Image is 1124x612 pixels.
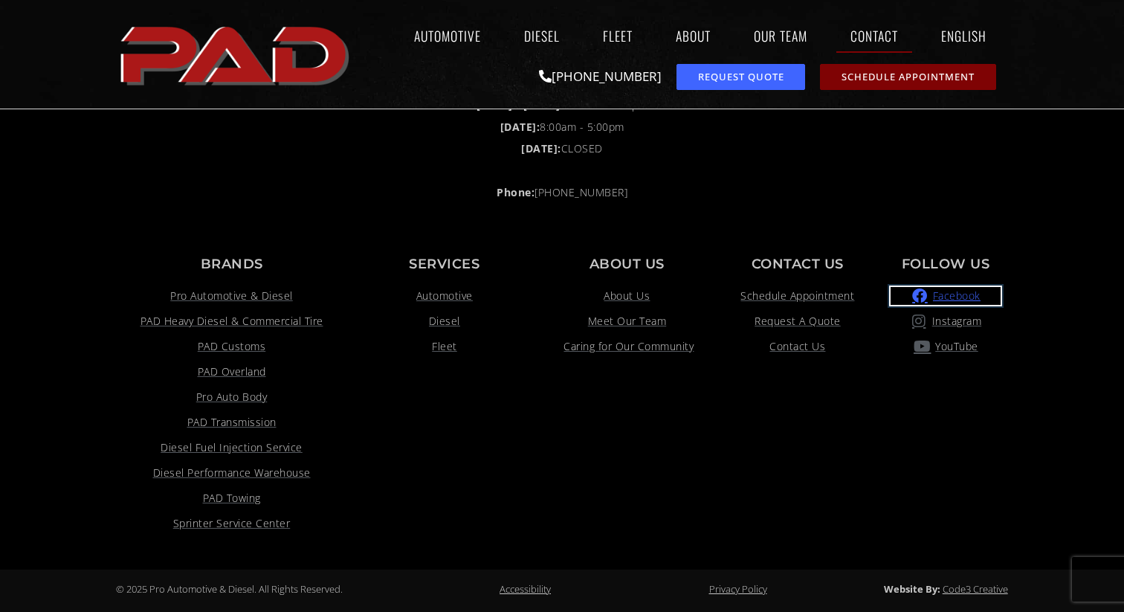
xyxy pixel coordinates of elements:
[842,72,975,82] span: Schedule Appointment
[588,312,667,330] span: Meet Our Team
[400,19,495,53] a: Automotive
[891,257,1001,271] p: Follow Us
[521,141,561,155] b: [DATE]:
[140,312,323,330] span: PAD Heavy Diesel & Commercial Tire
[720,338,876,355] a: Contact Us
[891,287,1001,305] a: pro automotive and diesel facebook page
[740,287,854,305] span: Schedule Appointment
[720,312,876,330] a: Request A Quote
[355,338,534,355] a: Fleet
[116,14,357,94] img: The image shows the word "PAD" in bold, red, uppercase letters with a slight shadow effect.
[123,287,340,305] a: Pro Automotive & Diesel
[927,19,1008,53] a: English
[943,582,1008,596] a: Code3 Creative
[928,312,982,330] span: Instagram
[891,338,1001,355] a: YouTube
[198,363,266,381] span: PAD Overland
[187,413,277,431] span: PAD Transmission
[357,19,1008,53] nav: Menu
[549,257,705,271] p: About Us
[500,582,551,596] a: Accessibility
[539,68,662,85] a: [PHONE_NUMBER]
[123,312,340,330] a: Visit link opens in a new tab
[720,287,876,305] a: Schedule Appointment
[123,338,340,355] a: PAD Customs
[549,312,705,330] a: Meet Our Team
[429,312,460,330] span: Diesel
[549,338,705,355] a: Caring for Our Community
[709,582,767,596] a: Privacy Policy
[755,312,841,330] span: Request A Quote
[123,464,340,482] a: Visit link opens in a new tab
[698,72,784,82] span: Request Quote
[123,388,340,406] a: Visit link opens in a new tab
[477,98,563,112] b: [DATE] - [DATE]:
[123,515,340,532] a: Visit link opens in a new tab
[196,388,268,406] span: Pro Auto Body
[604,287,650,305] span: About Us
[720,257,876,271] p: Contact us
[662,19,725,53] a: About
[521,140,603,158] span: CLOSED
[884,582,940,596] strong: Website By:
[589,19,647,53] a: Fleet
[931,338,978,355] span: YouTube
[203,489,261,507] span: PAD Towing
[173,515,291,532] span: Sprinter Service Center
[116,577,421,601] div: © 2025 Pro Automotive & Diesel. All Rights Reserved.
[116,14,357,94] a: pro automotive and diesel home page
[123,257,340,271] p: Brands
[769,338,825,355] span: Contact Us
[355,312,534,330] a: Diesel
[560,338,694,355] span: Caring for Our Community
[820,64,996,90] a: schedule repair or service appointment
[500,118,624,136] span: 8:00am - 5:00pm
[510,19,574,53] a: Diesel
[170,287,293,305] span: Pro Automotive & Diesel
[153,464,311,482] span: Diesel Performance Warehouse
[123,413,340,431] a: PAD Transmission
[123,489,340,507] a: Visit link opens in a new tab
[497,184,627,202] span: [PHONE_NUMBER]
[123,363,340,381] a: Visit link opens in a new tab
[123,184,1001,202] a: Phone:[PHONE_NUMBER]
[740,19,821,53] a: Our Team
[198,338,266,355] span: PAD Customs
[123,439,340,457] a: Visit link opens in a new tab
[161,439,303,457] span: Diesel Fuel Injection Service
[416,287,473,305] span: Automotive
[432,338,457,355] span: Fleet
[676,64,805,90] a: request a service or repair quote
[355,287,534,305] a: Automotive
[497,185,534,199] strong: Phone:
[500,120,540,134] b: [DATE]:
[836,19,912,53] a: Contact
[929,287,981,305] span: Facebook
[891,312,1001,330] a: pro automotive and diesel instagram page
[549,287,705,305] a: About Us
[355,257,534,271] p: Services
